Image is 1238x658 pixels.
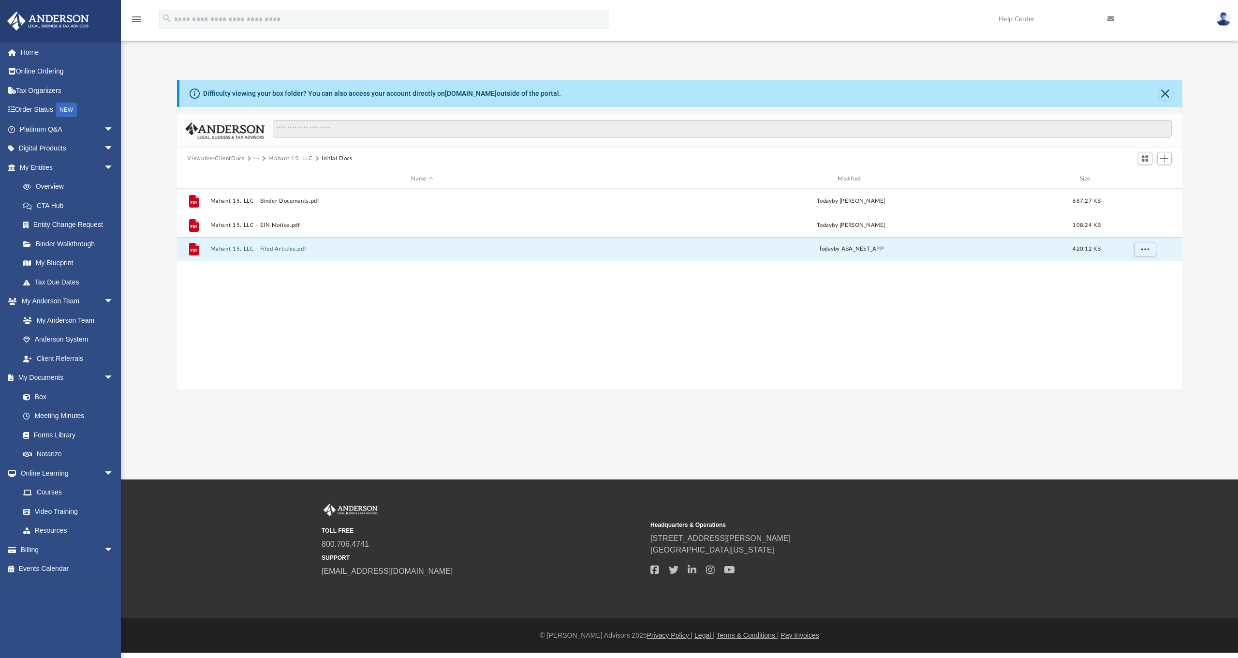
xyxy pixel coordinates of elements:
[104,292,123,312] span: arrow_drop_down
[121,630,1238,641] div: © [PERSON_NAME] Advisors 2025
[650,546,774,554] a: [GEOGRAPHIC_DATA][US_STATE]
[14,502,118,521] a: Video Training
[268,154,312,163] button: Mahant 15, LLC
[1073,246,1101,252] span: 420.12 KB
[322,526,644,535] small: TOLL FREE
[650,534,791,542] a: [STREET_ADDRESS][PERSON_NAME]
[104,120,123,139] span: arrow_drop_down
[7,43,128,62] a: Home
[181,175,205,183] div: id
[1110,175,1178,183] div: id
[639,245,1063,254] div: by ABA_NEST_APP
[273,120,1171,138] input: Search files and folders
[203,89,561,99] div: Difficulty viewing your box folder? You can also access your account directly on outside of the p...
[638,175,1063,183] div: Modified
[817,223,832,228] span: today
[322,553,644,562] small: SUPPORT
[7,292,123,311] a: My Anderson Teamarrow_drop_down
[14,254,123,273] a: My Blueprint
[14,387,118,406] a: Box
[1157,152,1172,165] button: Add
[14,425,118,445] a: Forms Library
[162,13,172,24] i: search
[322,567,453,575] a: [EMAIL_ADDRESS][DOMAIN_NAME]
[650,521,973,529] small: Headquarters & Operations
[694,631,715,639] a: Legal |
[4,12,92,30] img: Anderson Advisors Platinum Portal
[7,559,128,579] a: Events Calendar
[322,154,353,163] button: Initial Docs
[131,14,142,25] i: menu
[781,631,819,639] a: Pay Invoices
[14,349,123,368] a: Client Referrals
[209,175,634,183] div: Name
[14,272,128,292] a: Tax Due Dates
[104,139,123,159] span: arrow_drop_down
[1138,152,1152,165] button: Switch to Grid View
[104,158,123,178] span: arrow_drop_down
[14,483,123,502] a: Courses
[322,540,369,548] a: 800.706.4741
[1073,198,1101,204] span: 687.27 KB
[7,464,123,483] a: Online Learningarrow_drop_down
[7,120,128,139] a: Platinum Q&Aarrow_drop_down
[818,246,833,252] span: today
[1216,12,1231,26] img: User Pic
[445,90,497,97] a: [DOMAIN_NAME]
[717,631,779,639] a: Terms & Conditions |
[14,406,123,426] a: Meeting Minutes
[647,631,693,639] a: Privacy Policy |
[177,189,1182,389] div: grid
[210,246,634,252] button: Mahant 15, LLC - Filed Articles.pdf
[817,198,832,204] span: today
[1067,175,1106,183] div: Size
[7,540,128,559] a: Billingarrow_drop_down
[14,311,118,330] a: My Anderson Team
[7,368,123,388] a: My Documentsarrow_drop_down
[7,81,128,100] a: Tax Organizers
[14,234,128,254] a: Binder Walkthrough
[14,177,128,196] a: Overview
[253,154,260,163] button: ···
[131,18,142,25] a: menu
[14,521,123,540] a: Resources
[14,215,128,235] a: Entity Change Request
[104,540,123,560] span: arrow_drop_down
[14,445,123,464] a: Notarize
[7,62,128,81] a: Online Ordering
[322,504,380,516] img: Anderson Advisors Platinum Portal
[104,368,123,388] span: arrow_drop_down
[7,139,128,158] a: Digital Productsarrow_drop_down
[187,154,244,163] button: Viewable-ClientDocs
[56,103,77,117] div: NEW
[1073,223,1101,228] span: 108.24 KB
[639,197,1063,206] div: by [PERSON_NAME]
[14,330,123,349] a: Anderson System
[210,222,634,228] button: Mahant 15, LLC - EIN Notice.pdf
[1159,87,1172,100] button: Close
[1134,242,1156,256] button: More options
[7,158,128,177] a: My Entitiesarrow_drop_down
[104,464,123,483] span: arrow_drop_down
[639,221,1063,230] div: by [PERSON_NAME]
[7,100,128,120] a: Order StatusNEW
[210,198,634,204] button: Mahant 15, LLC - Binder Documents.pdf
[14,196,128,215] a: CTA Hub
